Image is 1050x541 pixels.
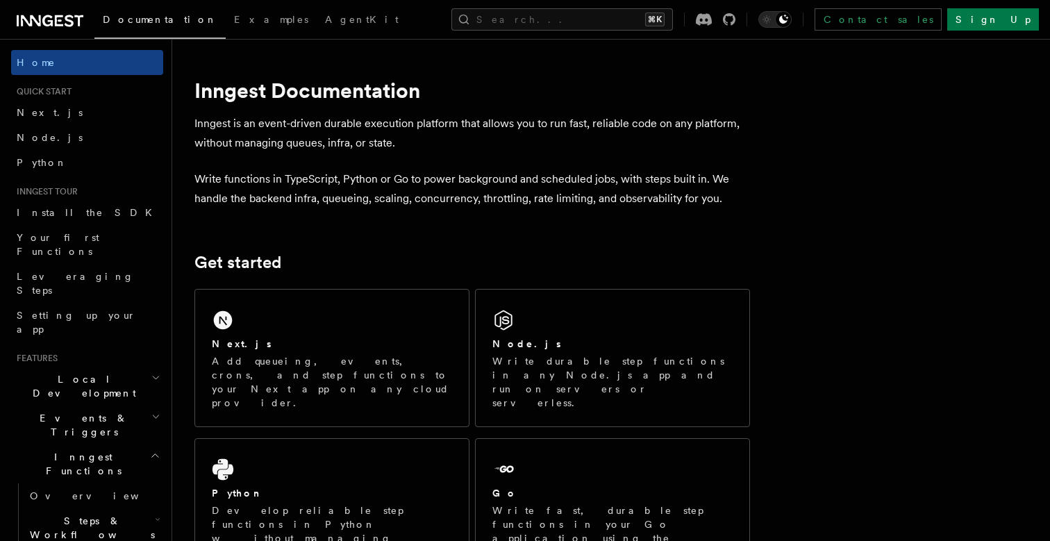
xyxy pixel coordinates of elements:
button: Search...⌘K [451,8,673,31]
button: Events & Triggers [11,406,163,444]
a: Setting up your app [11,303,163,342]
kbd: ⌘K [645,13,665,26]
span: Examples [234,14,308,25]
a: Contact sales [815,8,942,31]
a: Your first Functions [11,225,163,264]
span: Next.js [17,107,83,118]
a: Python [11,150,163,175]
a: Install the SDK [11,200,163,225]
h2: Node.js [492,337,561,351]
a: Overview [24,483,163,508]
span: AgentKit [325,14,399,25]
a: Examples [226,4,317,38]
span: Leveraging Steps [17,271,134,296]
span: Local Development [11,372,151,400]
h2: Python [212,486,263,500]
span: Python [17,157,67,168]
a: Get started [194,253,281,272]
a: Next.js [11,100,163,125]
span: Inngest tour [11,186,78,197]
p: Write durable step functions in any Node.js app and run on servers or serverless. [492,354,733,410]
span: Events & Triggers [11,411,151,439]
span: Node.js [17,132,83,143]
span: Home [17,56,56,69]
span: Install the SDK [17,207,160,218]
span: Your first Functions [17,232,99,257]
h1: Inngest Documentation [194,78,750,103]
span: Documentation [103,14,217,25]
a: Sign Up [947,8,1039,31]
button: Local Development [11,367,163,406]
button: Inngest Functions [11,444,163,483]
a: Node.jsWrite durable step functions in any Node.js app and run on servers or serverless. [475,289,750,427]
h2: Next.js [212,337,272,351]
a: Next.jsAdd queueing, events, crons, and step functions to your Next app on any cloud provider. [194,289,469,427]
span: Features [11,353,58,364]
button: Toggle dark mode [758,11,792,28]
span: Setting up your app [17,310,136,335]
span: Overview [30,490,173,501]
a: Leveraging Steps [11,264,163,303]
span: Quick start [11,86,72,97]
span: Inngest Functions [11,450,150,478]
a: Documentation [94,4,226,39]
p: Add queueing, events, crons, and step functions to your Next app on any cloud provider. [212,354,452,410]
h2: Go [492,486,517,500]
p: Inngest is an event-driven durable execution platform that allows you to run fast, reliable code ... [194,114,750,153]
a: Home [11,50,163,75]
p: Write functions in TypeScript, Python or Go to power background and scheduled jobs, with steps bu... [194,169,750,208]
a: AgentKit [317,4,407,38]
a: Node.js [11,125,163,150]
